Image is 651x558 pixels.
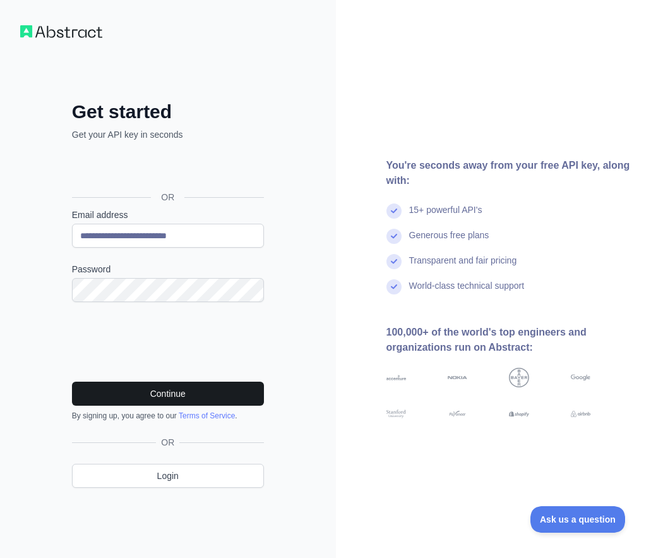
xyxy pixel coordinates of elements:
label: Password [72,263,264,276]
div: 100,000+ of the world's top engineers and organizations run on Abstract: [386,325,631,355]
img: airbnb [571,409,590,419]
a: Terms of Service [179,411,235,420]
img: payoneer [448,409,467,419]
img: google [571,368,590,387]
button: Continue [72,382,264,406]
img: bayer [509,368,529,387]
span: OR [156,436,179,449]
img: check mark [386,229,402,244]
div: World-class technical support [409,279,525,305]
div: Transparent and fair pricing [409,254,517,279]
div: 15+ powerful API's [409,203,482,229]
h2: Get started [72,100,264,123]
div: By signing up, you agree to our . [72,411,264,421]
span: OR [151,191,184,203]
img: nokia [448,368,467,387]
iframe: Sign in with Google Button [66,155,268,183]
iframe: Toggle Customer Support [530,506,626,533]
a: Login [72,464,264,488]
label: Email address [72,209,264,221]
img: check mark [386,203,402,219]
iframe: reCAPTCHA [72,317,264,367]
img: shopify [509,409,529,419]
div: Generous free plans [409,229,489,254]
img: check mark [386,254,402,269]
img: Workflow [20,25,102,38]
img: stanford university [386,409,406,419]
img: accenture [386,368,406,387]
img: check mark [386,279,402,294]
div: You're seconds away from your free API key, along with: [386,158,631,188]
p: Get your API key in seconds [72,128,264,141]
